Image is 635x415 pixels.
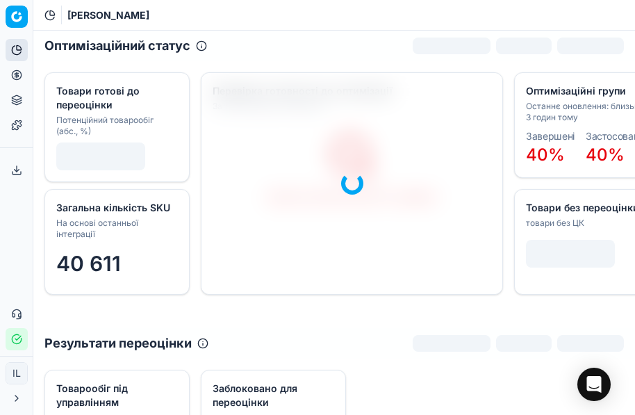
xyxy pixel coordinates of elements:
span: 40 611 [56,251,121,276]
span: [PERSON_NAME] [67,8,149,22]
button: IL [6,362,28,384]
span: 40% [586,145,625,165]
div: Потенційний товарообіг (абс., %) [56,115,175,137]
div: Загальна кількість SKU [56,201,175,215]
h2: Результати переоцінки [44,334,192,353]
span: 40% [526,145,565,165]
div: Товарообіг під управлінням [56,382,175,409]
nav: breadcrumb [67,8,149,22]
div: Заблоковано для переоцінки [213,382,331,409]
h2: Оптимізаційний статус [44,36,190,56]
dt: Завершені [526,131,575,141]
div: На основі останньої інтеграції [56,218,175,240]
span: IL [6,363,27,384]
div: Товари готові до переоцінки [56,84,175,112]
div: Open Intercom Messenger [577,368,611,401]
